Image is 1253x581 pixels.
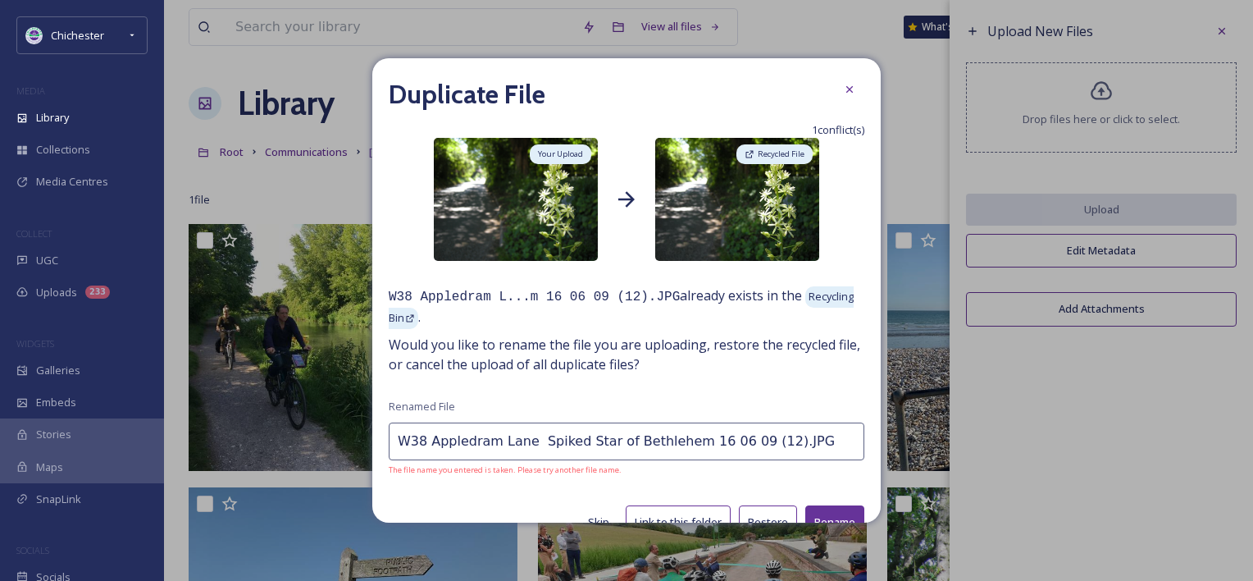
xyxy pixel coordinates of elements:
[36,174,108,190] span: Media Centres
[805,506,864,539] button: Rename
[16,544,49,556] span: SOCIALS
[36,395,76,410] span: Embeds
[580,506,617,538] button: Skip
[389,286,864,327] span: already exists in the .
[36,460,63,475] span: Maps
[26,27,43,43] img: Logo_of_Chichester_District_Council.png
[36,142,90,158] span: Collections
[16,227,52,240] span: COLLECT
[51,28,104,43] span: Chichester
[389,286,680,304] div: W38 Appledram Lane Spiked Star of Bethlehem 16 06 09 (12).JPG
[389,290,680,304] kbd: W38 Appledram L...m 16 06 09 (12).JPG
[36,285,77,300] span: Uploads
[16,337,54,350] span: WIDGETS
[389,464,864,476] span: The file name you entered is taken. Please try another file name.
[389,75,545,114] h2: Duplicate File
[739,506,797,539] button: Restore
[36,253,58,268] span: UGC
[36,363,80,378] span: Galleries
[16,85,45,97] span: MEDIA
[389,286,854,326] a: Recycling Bin
[734,142,815,167] a: Recycled File
[758,149,804,160] span: Recycled File
[812,122,864,138] span: 1 conflict(s)
[389,289,854,325] span: Recycling Bin
[389,423,864,460] input: My file
[36,492,81,507] span: SnapLink
[85,286,110,299] div: 233
[36,427,71,442] span: Stories
[538,149,583,160] span: Your Upload
[626,506,731,539] button: Link to this folder
[36,110,69,126] span: Library
[389,335,864,374] span: Would you like to rename the file you are uploading, restore the recycled file, or cancel the upl...
[389,399,455,414] span: Renamed File
[655,138,819,261] img: 7fa32062-dd76-49b4-be5d-0b12f8216e98.jpg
